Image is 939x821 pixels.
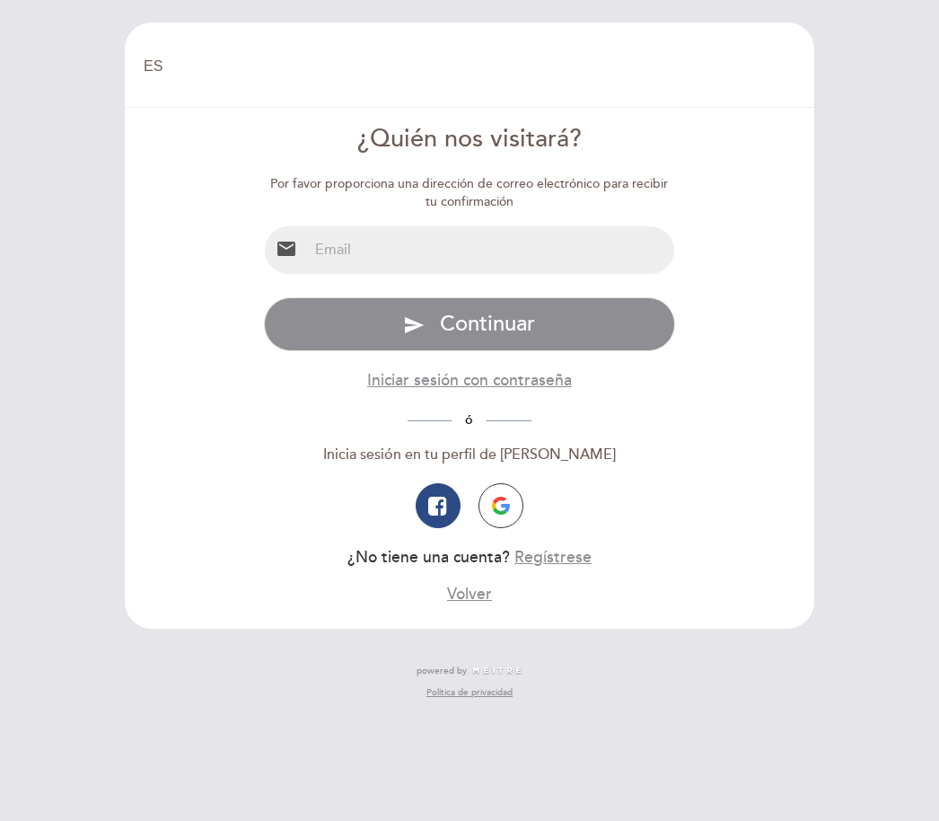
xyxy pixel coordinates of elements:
span: powered by [417,665,467,677]
a: powered by [417,665,522,677]
img: MEITRE [471,667,522,675]
input: Email [308,226,675,274]
a: Política de privacidad [426,686,513,699]
button: Iniciar sesión con contraseña [367,369,572,392]
div: Por favor proporciona una dirección de correo electrónico para recibir tu confirmación [264,175,676,211]
img: icon-google.png [492,497,510,515]
button: send Continuar [264,297,676,351]
span: ¿No tiene una cuenta? [347,548,510,567]
div: Inicia sesión en tu perfil de [PERSON_NAME] [264,445,676,465]
button: Volver [447,583,492,605]
div: ¿Quién nos visitará? [264,122,676,157]
span: Continuar [440,311,535,337]
button: Regístrese [514,546,592,569]
i: send [403,314,425,336]
span: ó [452,412,487,428]
i: email [276,238,297,260]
